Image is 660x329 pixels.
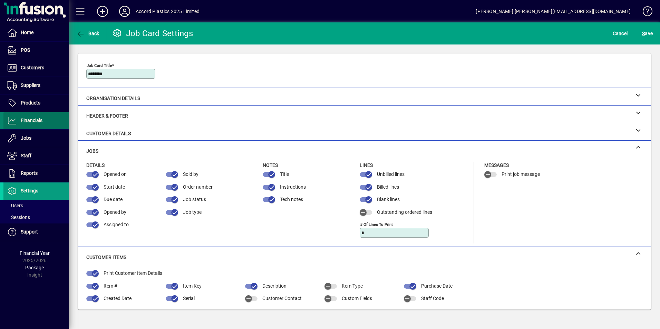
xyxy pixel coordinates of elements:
span: Sold by [183,171,198,177]
a: Customers [3,59,69,77]
span: Details [86,162,105,168]
span: Custom Fields [342,296,372,301]
a: POS [3,42,69,59]
span: POS [21,47,30,53]
span: Financials [21,118,42,123]
button: Save [640,27,654,40]
span: Opened by [104,209,126,215]
span: Jobs [21,135,31,141]
a: Jobs [3,130,69,147]
span: Staff Code [421,296,444,301]
span: Purchase Date [421,283,453,289]
a: Financials [3,112,69,129]
span: Financial Year [20,250,50,256]
span: Opened on [104,171,127,177]
span: ave [642,28,653,39]
div: Accord Plastics 2025 Limited [136,6,200,17]
span: Billed lines [377,184,399,190]
span: Job type [183,209,202,215]
span: Messages [484,162,509,168]
span: Start date [104,184,125,190]
button: Add [91,5,114,18]
button: Cancel [611,27,630,40]
span: Serial [183,296,195,301]
mat-label: # of lines to print [360,222,393,227]
span: Home [21,30,33,35]
span: Item # [104,283,117,289]
span: Assigned to [104,222,129,227]
span: Title [280,171,289,177]
a: Suppliers [3,77,69,94]
span: Staff [21,153,31,158]
span: Unbilled lines [377,171,405,177]
span: Users [7,203,23,208]
span: Package [25,265,44,270]
span: Customers [21,65,44,70]
span: Products [21,100,40,106]
span: Outstanding ordered lines [377,209,432,215]
span: Cancel [613,28,628,39]
a: Users [3,200,69,211]
span: Back [76,31,99,36]
span: Tech notes [280,197,303,202]
span: Settings [21,188,38,193]
a: Reports [3,165,69,182]
span: Order number [183,184,213,190]
app-page-header-button: Back [69,27,107,40]
span: Job status [183,197,206,202]
a: Sessions [3,211,69,223]
span: Lines [360,162,373,168]
a: Knowledge Base [638,1,651,24]
a: Support [3,223,69,241]
span: Due date [104,197,123,202]
div: [PERSON_NAME] [PERSON_NAME][EMAIL_ADDRESS][DOMAIN_NAME] [476,6,631,17]
div: Job Card Settings [112,28,193,39]
button: Profile [114,5,136,18]
span: Print job message [502,171,540,177]
span: Item Key [183,283,202,289]
a: Home [3,24,69,41]
span: Description [262,283,287,289]
span: Print Customer Item Details [104,270,162,276]
span: Customer Contact [262,296,302,301]
span: Suppliers [21,82,40,88]
span: Instructions [280,184,306,190]
a: Products [3,94,69,112]
button: Back [75,27,101,40]
span: Sessions [7,215,30,220]
a: Staff [3,147,69,164]
span: Support [21,229,38,235]
span: Notes [263,162,278,168]
mat-label: Job Card Title [87,63,112,68]
span: Blank lines [377,197,400,202]
span: Item Type [342,283,363,289]
span: Created Date [104,296,132,301]
span: Reports [21,170,38,176]
span: S [642,31,645,36]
